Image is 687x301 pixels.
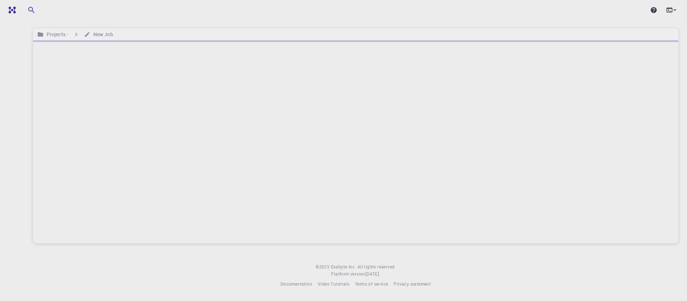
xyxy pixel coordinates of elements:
span: Platform version [331,271,365,278]
img: logo [6,6,16,14]
span: All rights reserved. [357,263,396,271]
span: [DATE] . [365,271,380,277]
a: Privacy statement [394,281,431,288]
span: Privacy statement [394,281,431,287]
h6: New Job [91,30,113,38]
h6: Projects - [44,30,68,38]
a: [DATE]. [365,271,380,278]
span: Exabyte Inc. [331,264,356,269]
span: © 2025 [316,263,331,271]
a: Terms of service [355,281,388,288]
span: Terms of service [355,281,388,287]
a: Documentation [281,281,312,288]
span: Video Tutorials [318,281,349,287]
a: Exabyte Inc. [331,263,356,271]
span: Documentation [281,281,312,287]
nav: breadcrumb [36,30,114,38]
a: Video Tutorials [318,281,349,288]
